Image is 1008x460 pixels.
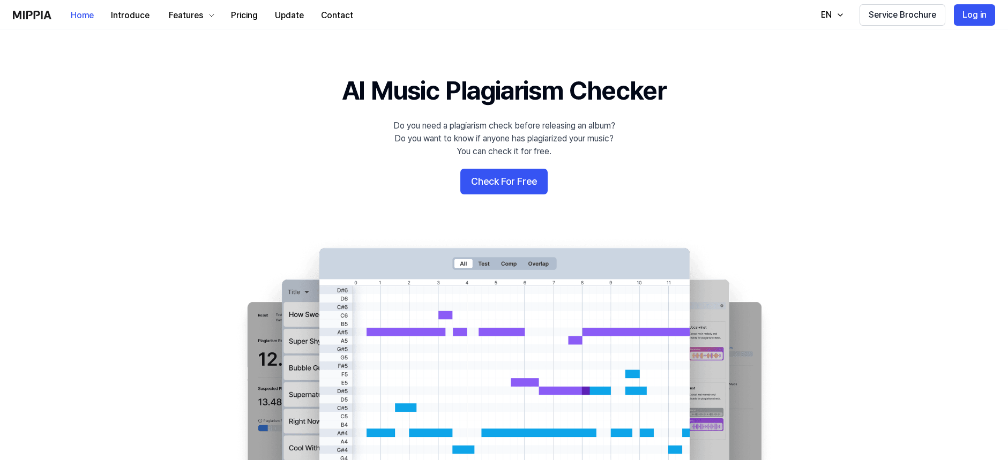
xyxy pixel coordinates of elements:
[13,11,51,19] img: logo
[266,5,312,26] button: Update
[312,5,362,26] button: Contact
[102,5,158,26] button: Introduce
[460,169,548,194] button: Check For Free
[158,5,222,26] button: Features
[393,119,615,158] div: Do you need a plagiarism check before releasing an album? Do you want to know if anyone has plagi...
[266,1,312,30] a: Update
[167,9,205,22] div: Features
[222,5,266,26] button: Pricing
[819,9,834,21] div: EN
[810,4,851,26] button: EN
[860,4,945,26] button: Service Brochure
[62,5,102,26] button: Home
[342,73,666,109] h1: AI Music Plagiarism Checker
[954,4,995,26] button: Log in
[62,1,102,30] a: Home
